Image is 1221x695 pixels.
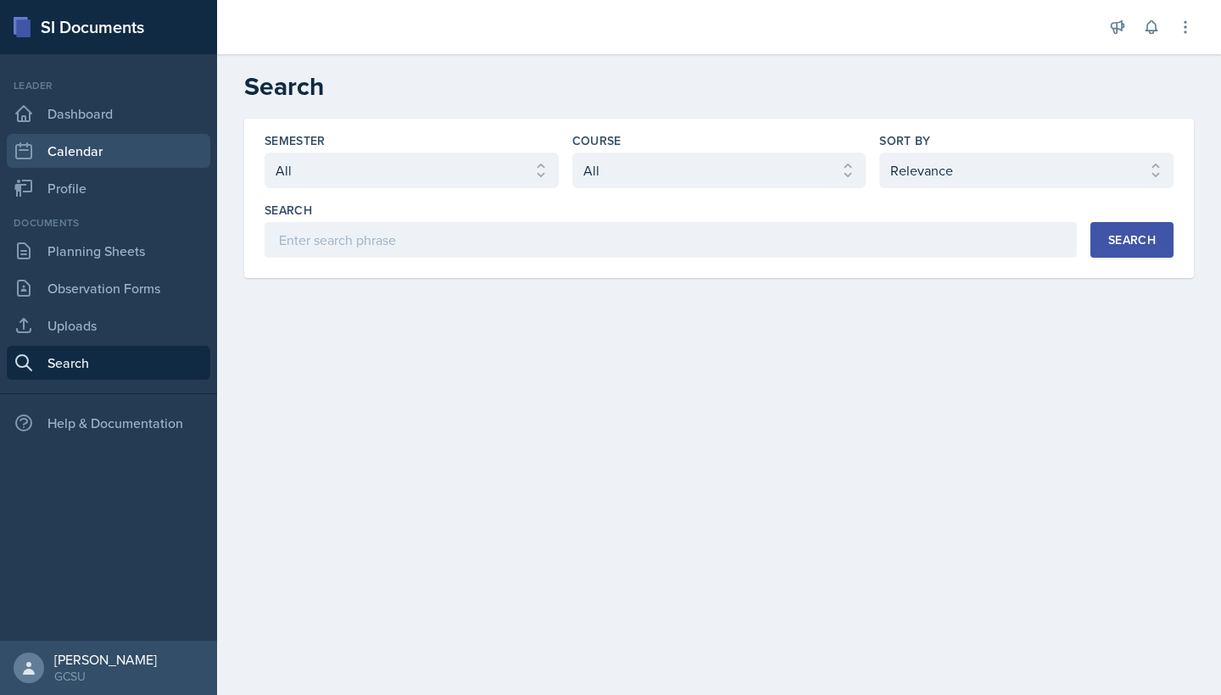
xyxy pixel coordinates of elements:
label: Course [572,132,622,149]
a: Calendar [7,134,210,168]
div: GCSU [54,668,157,685]
a: Dashboard [7,97,210,131]
label: Sort By [879,132,930,149]
div: Help & Documentation [7,406,210,440]
a: Planning Sheets [7,234,210,268]
a: Search [7,346,210,380]
label: Search [265,202,312,219]
a: Profile [7,171,210,205]
div: Leader [7,78,210,93]
div: [PERSON_NAME] [54,651,157,668]
a: Uploads [7,309,210,342]
div: Search [1108,233,1156,247]
button: Search [1090,222,1174,258]
label: Semester [265,132,326,149]
a: Observation Forms [7,271,210,305]
input: Enter search phrase [265,222,1077,258]
div: Documents [7,215,210,231]
h2: Search [244,71,1194,102]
